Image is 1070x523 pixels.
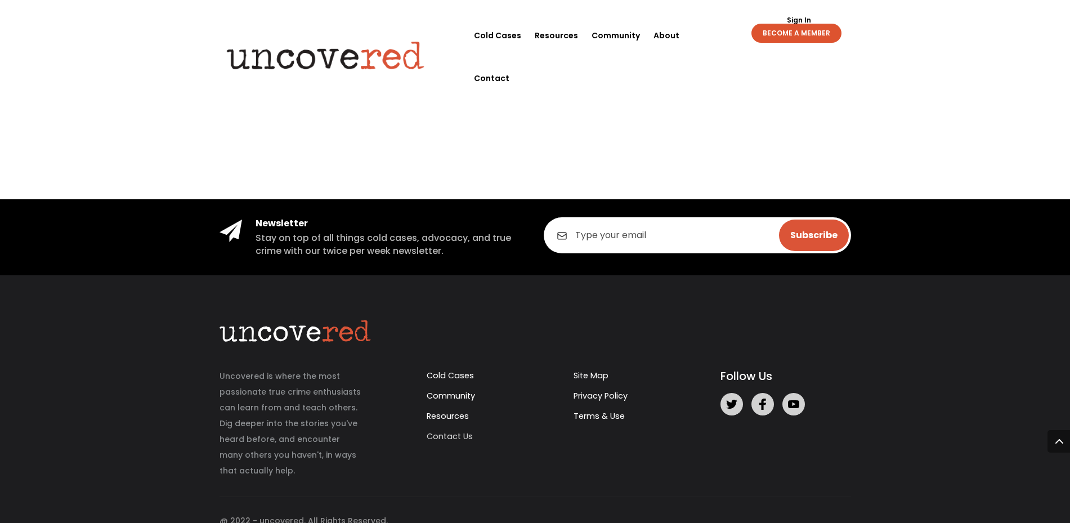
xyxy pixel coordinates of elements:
h5: Stay on top of all things cold cases, advocacy, and true crime with our twice per week newsletter. [256,232,527,257]
a: Privacy Policy [574,390,628,401]
h5: Follow Us [720,368,850,384]
a: Site Map [574,370,608,381]
a: Terms & Use [574,410,625,422]
h4: Newsletter [256,217,527,230]
a: BECOME A MEMBER [751,24,841,43]
input: Type your email [544,217,851,253]
a: Contact Us [427,431,473,442]
a: Resources [427,410,469,422]
a: Cold Cases [474,14,521,57]
a: Community [427,390,475,401]
a: Cold Cases [427,370,474,381]
a: Resources [535,14,578,57]
a: Community [592,14,640,57]
a: Contact [474,57,509,100]
a: About [653,14,679,57]
p: Uncovered is where the most passionate true crime enthusiasts can learn from and teach others. Di... [220,368,365,479]
input: Subscribe [779,220,849,251]
img: Uncovered logo [217,33,434,77]
a: Sign In [781,17,817,24]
